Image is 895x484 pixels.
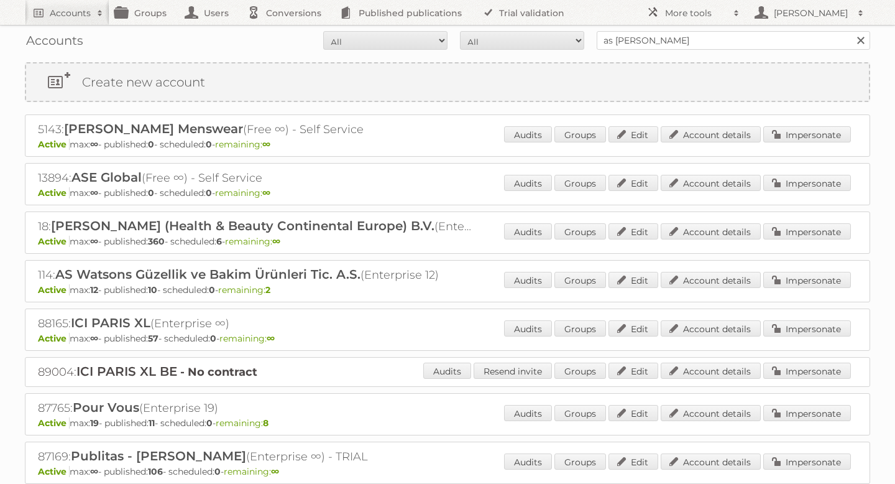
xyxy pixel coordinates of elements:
strong: ∞ [262,187,270,198]
a: Account details [661,223,761,240]
strong: 57 [148,333,158,344]
a: Impersonate [763,363,851,379]
strong: 0 [206,139,212,150]
a: Impersonate [763,126,851,142]
a: 89004:ICI PARIS XL BE - No contract [38,365,257,379]
a: Audits [504,320,552,337]
strong: 0 [148,139,154,150]
strong: - No contract [180,365,257,379]
a: Audits [504,272,552,288]
a: Impersonate [763,175,851,191]
strong: 0 [148,187,154,198]
a: Impersonate [763,405,851,421]
strong: 106 [148,466,163,477]
strong: 19 [90,417,99,429]
span: Active [38,236,70,247]
span: Active [38,417,70,429]
a: Resend invite [474,363,552,379]
span: remaining: [216,417,268,429]
a: Create new account [26,63,869,101]
strong: ∞ [90,139,98,150]
a: Edit [608,175,658,191]
a: Groups [554,126,606,142]
strong: 0 [214,466,221,477]
span: remaining: [218,284,270,296]
p: max: - published: - scheduled: - [38,417,857,429]
strong: 0 [206,417,213,429]
p: max: - published: - scheduled: - [38,139,857,150]
span: AS Watsons Güzellik ve Bakim Ürünleri Tic. A.S. [55,267,360,282]
strong: ∞ [262,139,270,150]
a: Account details [661,454,761,470]
strong: 12 [90,284,98,296]
span: Active [38,187,70,198]
h2: More tools [665,7,727,19]
span: Active [38,284,70,296]
h2: 87765: (Enterprise 19) [38,400,473,416]
a: Account details [661,405,761,421]
strong: ∞ [90,466,98,477]
a: Account details [661,175,761,191]
a: Groups [554,320,606,337]
span: ASE Global [71,170,142,185]
p: max: - published: - scheduled: - [38,333,857,344]
span: remaining: [215,187,270,198]
strong: ∞ [267,333,275,344]
a: Edit [608,223,658,240]
a: Edit [608,454,658,470]
h2: 88165: (Enterprise ∞) [38,315,473,332]
a: Edit [608,405,658,421]
strong: ∞ [272,236,280,247]
a: Edit [608,126,658,142]
span: [PERSON_NAME] Menswear [64,121,243,136]
strong: 8 [263,417,268,429]
strong: 0 [210,333,216,344]
a: Impersonate [763,272,851,288]
h2: 114: (Enterprise 12) [38,267,473,283]
p: max: - published: - scheduled: - [38,187,857,198]
span: remaining: [219,333,275,344]
span: Publitas - [PERSON_NAME] [71,449,246,463]
h2: 18: (Enterprise ∞) [38,218,473,235]
span: Active [38,466,70,477]
a: Audits [504,405,552,421]
strong: ∞ [90,187,98,198]
a: Audits [504,175,552,191]
a: Account details [661,272,761,288]
h2: 87169: (Enterprise ∞) - TRIAL [38,449,473,465]
strong: 360 [148,236,165,247]
a: Account details [661,363,761,379]
h2: 5143: (Free ∞) - Self Service [38,121,473,137]
span: remaining: [224,466,279,477]
strong: 0 [209,284,215,296]
a: Groups [554,175,606,191]
a: Audits [504,126,552,142]
a: Groups [554,405,606,421]
a: Impersonate [763,454,851,470]
a: Edit [608,320,658,337]
h2: Accounts [50,7,91,19]
strong: 10 [148,284,157,296]
a: Edit [608,363,658,379]
a: Groups [554,363,606,379]
strong: 2 [265,284,270,296]
h2: 13894: (Free ∞) - Self Service [38,170,473,186]
a: Impersonate [763,320,851,337]
a: Account details [661,320,761,337]
span: [PERSON_NAME] (Health & Beauty Continental Europe) B.V. [51,218,434,233]
a: Account details [661,126,761,142]
strong: 0 [206,187,212,198]
span: ICI PARIS XL [71,315,150,330]
span: ICI PARIS XL BE [76,364,177,379]
span: Active [38,333,70,344]
span: Pour Vous [73,400,139,415]
strong: ∞ [90,333,98,344]
p: max: - published: - scheduled: - [38,236,857,247]
a: Groups [554,454,606,470]
a: Groups [554,272,606,288]
a: Groups [554,223,606,240]
a: Audits [504,454,552,470]
a: Audits [423,363,471,379]
span: Active [38,139,70,150]
a: Audits [504,223,552,240]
